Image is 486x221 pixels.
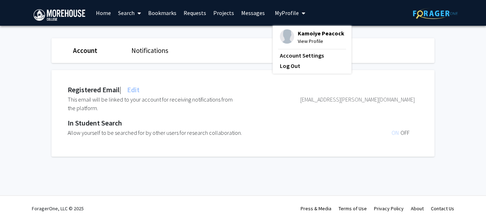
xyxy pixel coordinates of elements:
div: [EMAIL_ADDRESS][PERSON_NAME][DOMAIN_NAME] [241,95,415,112]
a: Requests [180,0,210,25]
img: Morehouse College Logo [34,9,85,21]
div: Registered Email [68,84,140,95]
a: Search [115,0,145,25]
div: Allow yourself to be searched for by other users for research collaboration. [68,128,270,137]
div: In Student Search [68,118,415,128]
span: My Profile [275,9,299,16]
iframe: Chat [5,189,30,216]
span: Kamoiye Peacock [298,29,344,37]
a: Contact Us [431,205,454,212]
span: ON [392,129,400,136]
span: OFF [400,129,409,136]
a: Log Out [280,62,344,70]
a: Notifications [131,46,168,55]
div: This email will be linked to your account for receiving notifications from the platform. [68,95,241,112]
a: Privacy Policy [374,205,404,212]
span: | [120,85,121,94]
a: Home [92,0,115,25]
a: About [411,205,424,212]
img: Profile Picture [280,29,294,44]
a: Account Settings [280,51,344,60]
span: View Profile [298,37,344,45]
img: ForagerOne Logo [413,8,458,19]
a: Account [73,46,97,55]
a: Projects [210,0,238,25]
a: Bookmarks [145,0,180,25]
span: Edit [126,85,140,94]
a: Press & Media [301,205,331,212]
a: Messages [238,0,268,25]
a: Terms of Use [339,205,367,212]
div: ForagerOne, LLC © 2025 [32,196,84,221]
div: Profile PictureKamoiye PeacockView Profile [280,29,344,45]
